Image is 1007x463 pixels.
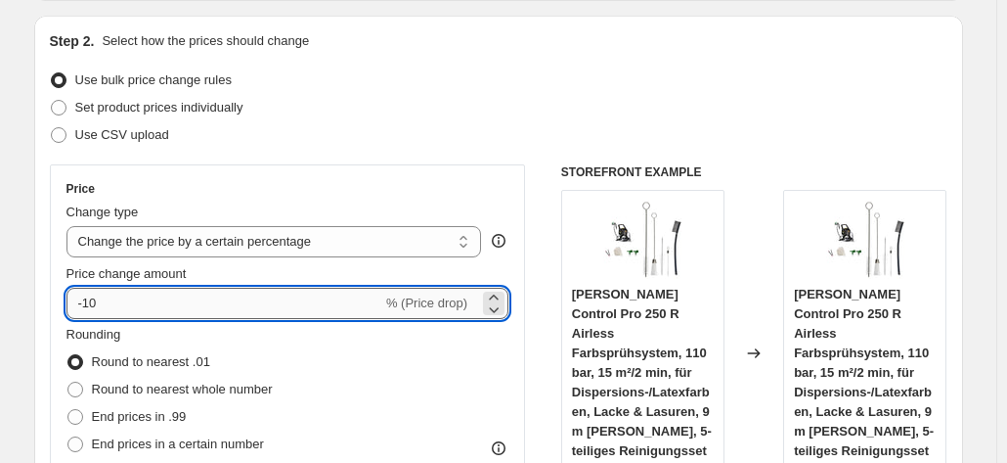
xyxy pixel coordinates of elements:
span: Change type [66,205,139,219]
span: Use CSV upload [75,127,169,142]
img: 5188aEsN0wL_80x.jpg [603,201,681,279]
h2: Step 2. [50,31,95,51]
div: help [489,231,508,251]
span: End prices in a certain number [92,437,264,451]
span: Round to nearest .01 [92,354,210,369]
span: End prices in .99 [92,409,187,424]
span: Rounding [66,327,121,342]
p: Select how the prices should change [102,31,309,51]
img: 5188aEsN0wL_80x.jpg [826,201,904,279]
input: -15 [66,288,382,319]
span: Price change amount [66,266,187,281]
h6: STOREFRONT EXAMPLE [561,164,947,180]
span: % (Price drop) [386,296,467,310]
span: Round to nearest whole number [92,382,273,396]
h3: Price [66,181,95,197]
span: Use bulk price change rules [75,72,232,87]
span: Set product prices individually [75,100,243,115]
